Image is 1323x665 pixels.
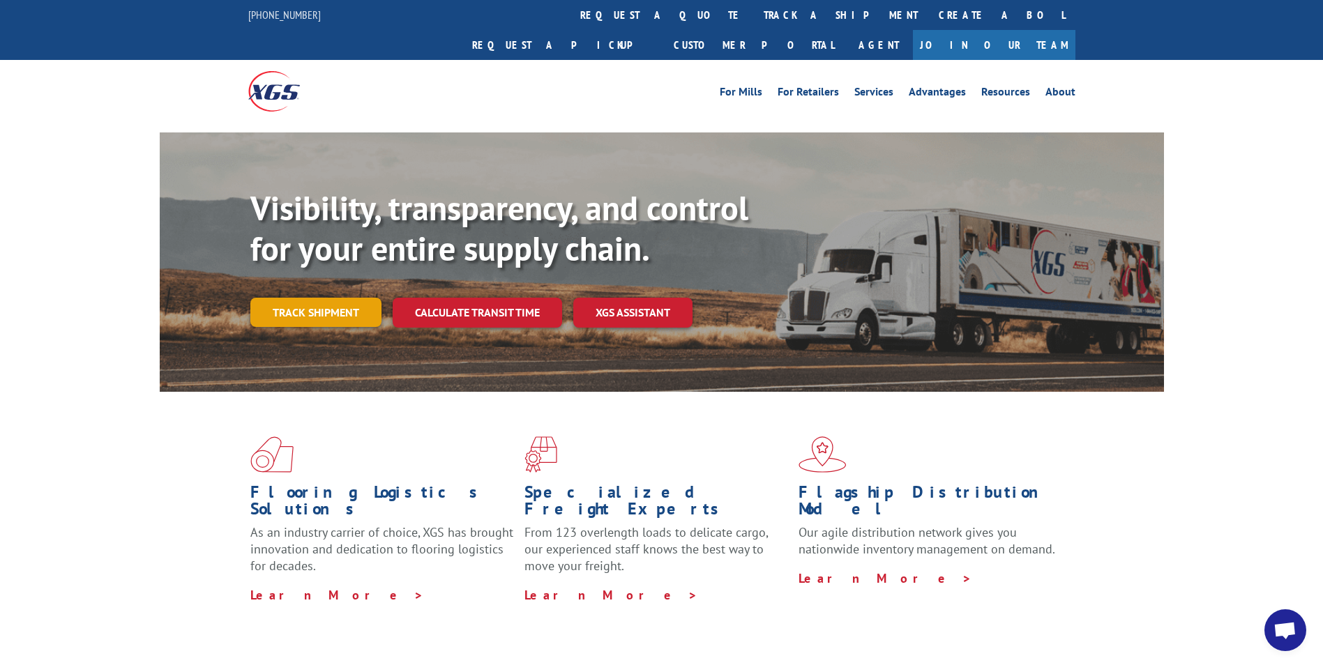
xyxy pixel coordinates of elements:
a: Services [854,86,893,102]
h1: Flagship Distribution Model [799,484,1062,524]
a: Resources [981,86,1030,102]
img: xgs-icon-total-supply-chain-intelligence-red [250,436,294,473]
span: Our agile distribution network gives you nationwide inventory management on demand. [799,524,1055,557]
a: About [1045,86,1075,102]
a: Join Our Team [913,30,1075,60]
a: Customer Portal [663,30,845,60]
a: Learn More > [524,587,698,603]
img: xgs-icon-flagship-distribution-model-red [799,436,847,473]
a: Track shipment [250,298,381,327]
div: Open chat [1264,609,1306,651]
a: [PHONE_NUMBER] [248,8,321,22]
a: Agent [845,30,913,60]
a: For Mills [720,86,762,102]
img: xgs-icon-focused-on-flooring-red [524,436,557,473]
span: As an industry carrier of choice, XGS has brought innovation and dedication to flooring logistics... [250,524,513,574]
a: Request a pickup [462,30,663,60]
p: From 123 overlength loads to delicate cargo, our experienced staff knows the best way to move you... [524,524,788,586]
a: XGS ASSISTANT [573,298,693,328]
a: Learn More > [799,570,972,586]
h1: Flooring Logistics Solutions [250,484,514,524]
a: Calculate transit time [393,298,562,328]
b: Visibility, transparency, and control for your entire supply chain. [250,186,748,270]
a: Learn More > [250,587,424,603]
h1: Specialized Freight Experts [524,484,788,524]
a: For Retailers [778,86,839,102]
a: Advantages [909,86,966,102]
